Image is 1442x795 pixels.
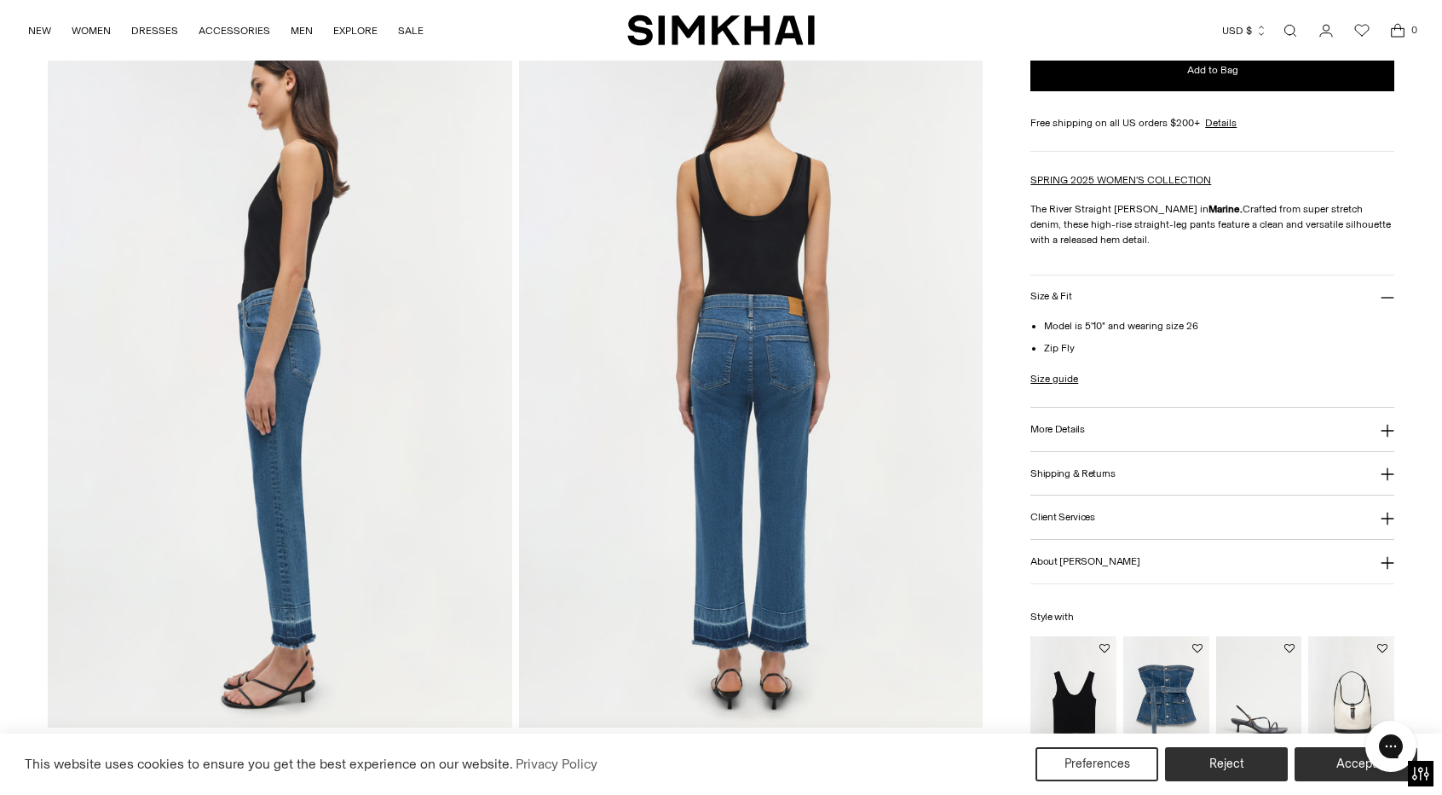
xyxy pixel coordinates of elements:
[1030,424,1084,435] h3: More Details
[1030,371,1078,386] a: Size guide
[14,730,171,781] iframe: Sign Up via Text for Offers
[1030,174,1211,186] a: SPRING 2025 WOMEN'S COLLECTION
[1030,408,1394,451] button: More Details
[1044,318,1394,334] li: Model is 5'10" and wearing size 26
[1222,12,1267,49] button: USD $
[1030,452,1394,496] button: Shipping & Returns
[1030,496,1394,539] button: Client Services
[1273,14,1307,48] a: Open search modal
[1208,203,1243,215] strong: Marine.
[1187,63,1238,78] span: Add to Bag
[131,12,178,49] a: DRESSES
[1030,612,1394,623] h6: Style with
[1030,556,1139,567] h3: About [PERSON_NAME]
[1192,643,1203,653] button: Add to Wishlist
[398,12,424,49] a: SALE
[1295,747,1417,781] button: Accept
[1030,468,1116,479] h3: Shipping & Returns
[1165,747,1288,781] button: Reject
[513,751,600,777] a: Privacy Policy (opens in a new tab)
[1308,636,1394,765] img: Khai Hobo
[72,12,111,49] a: WOMEN
[1309,14,1343,48] a: Go to the account page
[1216,636,1302,765] img: Cedonia Kitten Heel Sandal
[25,756,513,772] span: This website uses cookies to ensure you get the best experience on our website.
[1205,115,1237,131] a: Details
[1381,14,1415,48] a: Open cart modal
[1377,643,1387,653] button: Add to Wishlist
[1030,540,1394,583] button: About [PERSON_NAME]
[1345,14,1379,48] a: Wishlist
[1030,50,1394,91] button: Add to Bag
[1123,636,1209,765] img: Cyan Top
[291,12,313,49] a: MEN
[1406,22,1422,38] span: 0
[1030,636,1116,765] img: Uri Tank
[333,12,378,49] a: EXPLORE
[519,31,983,728] img: River Straight Jean
[1030,276,1394,319] button: Size & Fit
[199,12,270,49] a: ACCESSORIES
[1044,340,1394,356] li: Zip Fly
[1284,643,1295,653] button: Add to Wishlist
[1030,115,1394,131] div: Free shipping on all US orders $200+
[1030,291,1071,302] h3: Size & Fit
[1099,643,1110,653] button: Add to Wishlist
[1030,512,1095,523] h3: Client Services
[48,31,512,728] img: River Straight Jean
[1030,201,1394,247] p: The River Straight [PERSON_NAME] in Crafted from super stretch denim, these high-rise straight-le...
[627,14,815,47] a: SIMKHAI
[1035,747,1158,781] button: Preferences
[28,12,51,49] a: NEW
[1357,715,1425,778] iframe: Gorgias live chat messenger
